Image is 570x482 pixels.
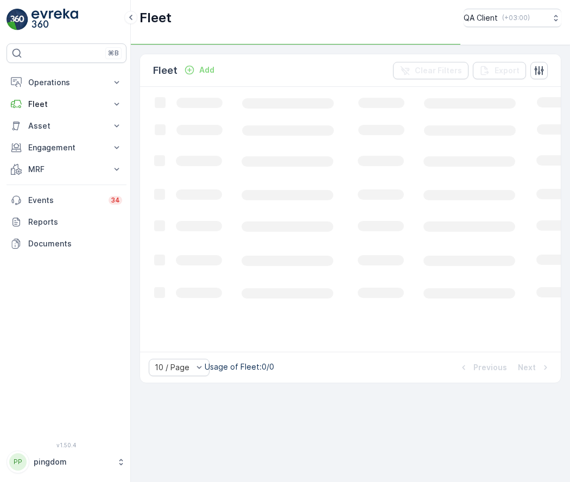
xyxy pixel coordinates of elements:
[415,65,462,76] p: Clear Filters
[205,361,274,372] p: Usage of Fleet : 0/0
[9,453,27,471] div: PP
[473,362,507,373] p: Previous
[28,99,105,110] p: Fleet
[7,72,126,93] button: Operations
[7,189,126,211] a: Events34
[28,120,105,131] p: Asset
[7,93,126,115] button: Fleet
[517,361,552,374] button: Next
[28,142,105,153] p: Engagement
[7,451,126,473] button: PPpingdom
[473,62,526,79] button: Export
[28,195,102,206] p: Events
[140,9,172,27] p: Fleet
[7,158,126,180] button: MRF
[28,217,122,227] p: Reports
[180,64,219,77] button: Add
[7,211,126,233] a: Reports
[457,361,508,374] button: Previous
[31,9,78,30] img: logo_light-DOdMpM7g.png
[464,9,561,27] button: QA Client(+03:00)
[153,63,178,78] p: Fleet
[464,12,498,23] p: QA Client
[7,233,126,255] a: Documents
[28,238,122,249] p: Documents
[7,442,126,448] span: v 1.50.4
[7,9,28,30] img: logo
[502,14,530,22] p: ( +03:00 )
[7,115,126,137] button: Asset
[495,65,520,76] p: Export
[199,65,214,75] p: Add
[7,137,126,158] button: Engagement
[393,62,468,79] button: Clear Filters
[34,456,111,467] p: pingdom
[111,196,120,205] p: 34
[108,49,119,58] p: ⌘B
[518,362,536,373] p: Next
[28,77,105,88] p: Operations
[28,164,105,175] p: MRF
